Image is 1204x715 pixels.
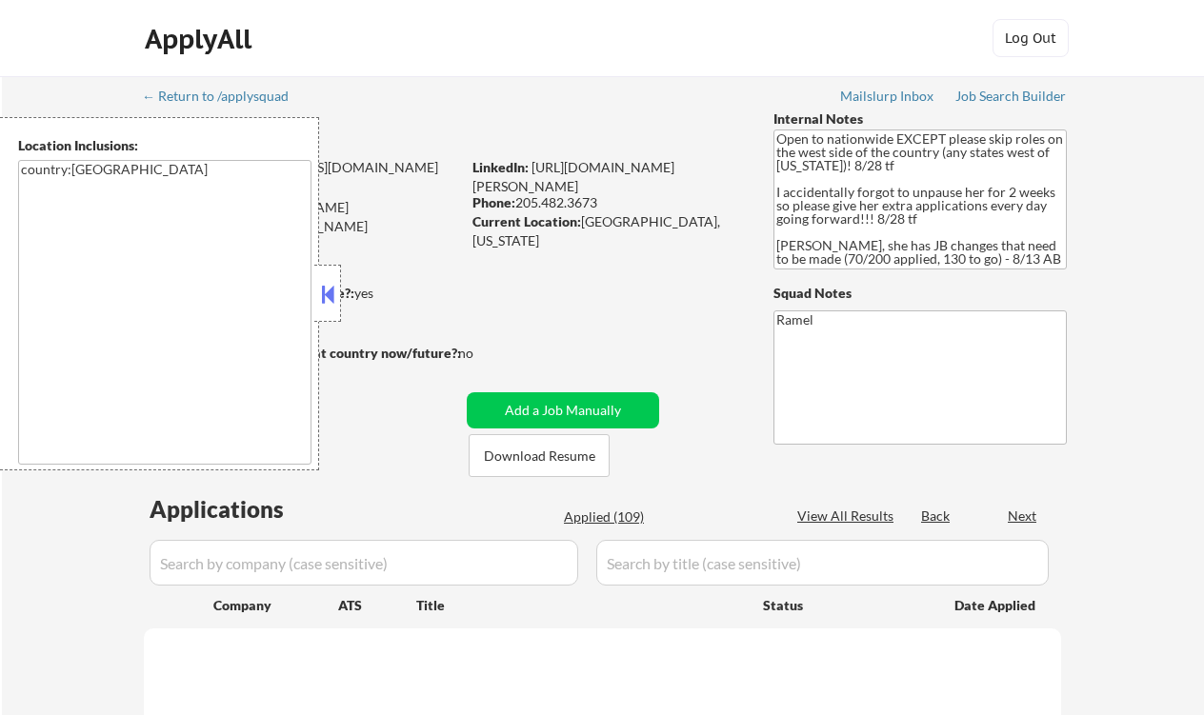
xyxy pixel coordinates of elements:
[797,506,899,526] div: View All Results
[472,193,742,212] div: 205.482.3673
[458,344,512,363] div: no
[150,540,578,586] input: Search by company (case sensitive)
[773,109,1067,129] div: Internal Notes
[150,498,338,521] div: Applications
[18,136,311,155] div: Location Inclusions:
[564,507,659,526] div: Applied (109)
[955,89,1067,103] div: Job Search Builder
[142,89,307,103] div: ← Return to /applysquad
[993,19,1069,57] button: Log Out
[142,89,307,108] a: ← Return to /applysquad
[921,506,952,526] div: Back
[840,89,935,108] a: Mailslurp Inbox
[416,596,745,615] div: Title
[955,89,1067,108] a: Job Search Builder
[596,540,1049,586] input: Search by title (case sensitive)
[954,596,1038,615] div: Date Applied
[472,212,742,249] div: [GEOGRAPHIC_DATA], [US_STATE]
[145,23,257,55] div: ApplyAll
[213,596,338,615] div: Company
[840,89,935,103] div: Mailslurp Inbox
[472,213,581,229] strong: Current Location:
[763,587,927,622] div: Status
[472,159,674,194] a: [URL][DOMAIN_NAME][PERSON_NAME]
[472,159,529,175] strong: LinkedIn:
[1008,506,1038,526] div: Next
[467,392,659,428] button: Add a Job Manually
[338,596,416,615] div: ATS
[469,434,610,477] button: Download Resume
[773,284,1067,303] div: Squad Notes
[472,194,515,210] strong: Phone:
